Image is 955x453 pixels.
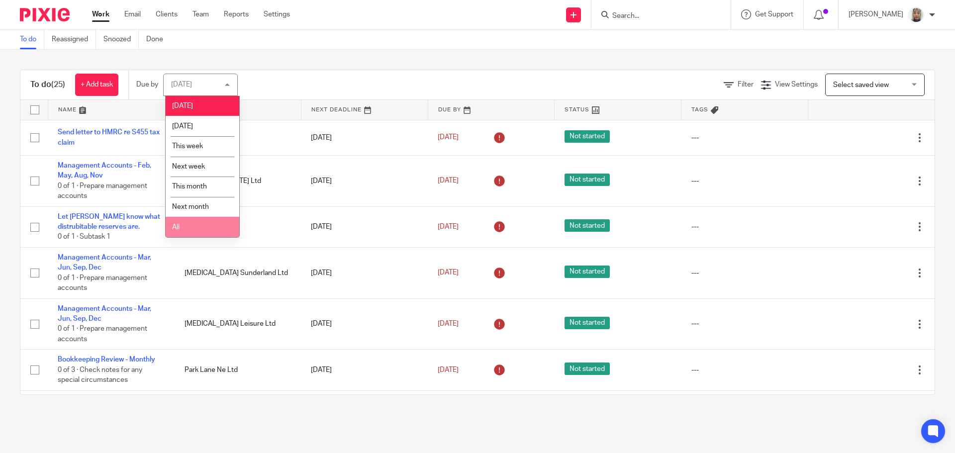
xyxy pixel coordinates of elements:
span: 0 of 1 · Prepare management accounts [58,274,147,292]
h1: To do [30,80,65,90]
span: Not started [565,130,610,143]
div: --- [691,319,798,329]
a: Reassigned [52,30,96,49]
span: This week [172,143,203,150]
span: [DATE] [438,366,459,373]
div: --- [691,268,798,278]
td: [DATE] [301,350,428,390]
span: [DATE] [438,134,459,141]
span: View Settings [775,81,818,88]
span: Not started [565,174,610,186]
div: [DATE] [171,81,192,88]
span: This month [172,183,207,190]
a: + Add task [75,74,118,96]
td: [DATE] [301,206,428,247]
span: [DATE] [438,223,459,230]
p: [PERSON_NAME] [849,9,903,19]
td: [DATE] [301,120,428,155]
a: Send letter to HMRC re S455 tax claim [58,129,160,146]
span: [DATE] [438,270,459,276]
span: 0 of 3 · Check notes for any special circumstances [58,366,142,384]
td: [DATE] [301,390,428,431]
a: Team [192,9,209,19]
a: Snoozed [103,30,139,49]
a: Work [92,9,109,19]
a: Management Accounts - Feb, May, Aug, Nov [58,162,151,179]
a: Done [146,30,171,49]
div: --- [691,133,798,143]
a: Management Accounts - Mar, Jun, Sep, Dec [58,254,151,271]
a: Reports [224,9,249,19]
span: Get Support [755,11,793,18]
span: Not started [565,362,610,375]
td: Park Lane Ne Ltd [175,350,301,390]
td: [DATE] [301,298,428,350]
a: Settings [264,9,290,19]
span: (25) [51,81,65,89]
td: [DATE] [301,247,428,298]
td: [DATE] [301,155,428,206]
a: Bookkeeping Review - Monthly [58,356,155,363]
a: To do [20,30,44,49]
span: 0 of 1 · Subtask 1 [58,234,110,241]
span: Tags [691,107,708,112]
a: Management Accounts - Mar, Jun, Sep, Dec [58,305,151,322]
span: Next week [172,163,205,170]
div: --- [691,222,798,232]
span: Not started [565,266,610,278]
span: [DATE] [172,102,193,109]
a: Let [PERSON_NAME] know what distrubitable reserves are. [58,213,160,230]
span: Not started [565,317,610,329]
div: --- [691,176,798,186]
div: --- [691,365,798,375]
p: Due by [136,80,158,90]
img: Sara%20Zdj%C4%99cie%20.jpg [908,7,924,23]
span: [DATE] [438,320,459,327]
a: Clients [156,9,178,19]
span: Select saved view [833,82,889,89]
td: [MEDICAL_DATA] Leisure Ltd [175,298,301,350]
input: Search [611,12,701,21]
span: Next month [172,203,209,210]
a: Email [124,9,141,19]
span: [DATE] [438,178,459,184]
span: Filter [738,81,754,88]
td: [MEDICAL_DATA] Sunderland Ltd [175,247,301,298]
span: Not started [565,219,610,232]
span: 0 of 1 · Prepare management accounts [58,182,147,200]
span: 0 of 1 · Prepare management accounts [58,326,147,343]
span: All [172,224,180,231]
img: Pixie [20,8,70,21]
td: Love To Home Properties Ltd [175,390,301,431]
span: [DATE] [172,123,193,130]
